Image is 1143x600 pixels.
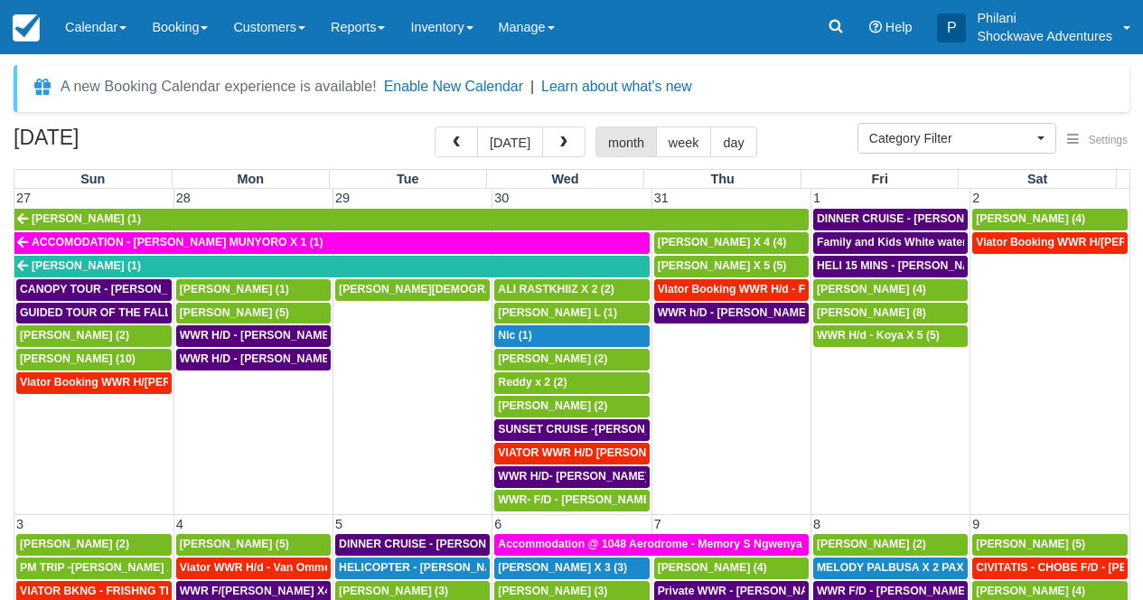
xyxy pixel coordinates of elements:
[813,256,968,277] a: HELI 15 MINS - [PERSON_NAME] X4 (4)
[176,558,331,579] a: Viator WWR H/d - Van Ommeren Nick X 4 (4)
[654,558,809,579] a: [PERSON_NAME] (4)
[32,259,141,272] span: [PERSON_NAME] (1)
[658,236,787,248] span: [PERSON_NAME] X 4 (4)
[595,127,657,157] button: month
[333,191,351,205] span: 29
[14,127,242,160] h2: [DATE]
[498,283,614,295] span: ALI RASTKHIIZ X 2 (2)
[494,279,649,301] a: ALI RASTKHIIZ X 2 (2)
[970,191,981,205] span: 2
[813,209,968,230] a: DINNER CRUISE - [PERSON_NAME] X4 (4)
[813,232,968,254] a: Family and Kids White water Rafting - [PERSON_NAME] X4 (4)
[658,283,902,295] span: Viator Booking WWR H/d - Froger Julien X1 (1)
[498,470,681,483] span: WWR H/D- [PERSON_NAME] X2 (2)
[20,561,201,574] span: PM TRIP -[PERSON_NAME] X 5 (6)
[817,329,940,342] span: WWR H/d - Koya X 5 (5)
[339,538,562,550] span: DINNER CRUISE - [PERSON_NAME] X3 (3)
[654,279,809,301] a: Viator Booking WWR H/d - Froger Julien X1 (1)
[937,14,966,42] div: P
[869,129,1033,147] span: Category Filter
[20,352,136,365] span: [PERSON_NAME] (10)
[1089,134,1128,146] span: Settings
[20,376,468,389] span: Viator Booking WWR H/[PERSON_NAME] [PERSON_NAME][GEOGRAPHIC_DATA] (1)
[654,303,809,324] a: WWR h/D - [PERSON_NAME] X2 (2)
[498,561,627,574] span: [PERSON_NAME] X 3 (3)
[494,396,649,417] a: [PERSON_NAME] (2)
[16,558,172,579] a: PM TRIP -[PERSON_NAME] X 5 (6)
[652,191,670,205] span: 31
[384,78,523,96] button: Enable New Calendar
[477,127,543,157] button: [DATE]
[494,419,649,441] a: SUNSET CRUISE -[PERSON_NAME] X2 (2)
[885,20,913,34] span: Help
[492,517,503,531] span: 6
[20,306,317,319] span: GUIDED TOUR OF THE FALLS - [PERSON_NAME] X 5 (5)
[658,306,843,319] span: WWR h/D - [PERSON_NAME] X2 (2)
[817,538,926,550] span: [PERSON_NAME] (2)
[710,172,734,186] span: Thu
[32,212,141,225] span: [PERSON_NAME] (1)
[494,325,649,347] a: Nic (1)
[176,349,331,370] a: WWR H/D - [PERSON_NAME] X5 (5)
[654,256,809,277] a: [PERSON_NAME] X 5 (5)
[972,558,1128,579] a: CIVITATIS - CHOBE F/D - [PERSON_NAME] X 2 (3)
[658,259,787,272] span: [PERSON_NAME] X 5 (5)
[817,259,1024,272] span: HELI 15 MINS - [PERSON_NAME] X4 (4)
[20,329,129,342] span: [PERSON_NAME] (2)
[498,352,607,365] span: [PERSON_NAME] (2)
[498,493,687,506] span: WWR- F/D - [PERSON_NAME] X1 (1)
[335,279,490,301] a: [PERSON_NAME][DEMOGRAPHIC_DATA] (6)
[20,585,323,597] span: VIATOR BKNG - FRISHNG TRIP - [PERSON_NAME] X 5 (4)
[16,303,172,324] a: GUIDED TOUR OF THE FALLS - [PERSON_NAME] X 5 (5)
[176,325,331,347] a: WWR H/D - [PERSON_NAME] X1 (1)
[972,209,1128,230] a: [PERSON_NAME] (4)
[494,372,649,394] a: Reddy x 2 (2)
[397,172,419,186] span: Tue
[80,172,105,186] span: Sun
[16,534,172,556] a: [PERSON_NAME] (2)
[494,534,809,556] a: Accommodation @ 1048 Aerodrome - Memory S Ngwenya X 6 (1)
[180,329,367,342] span: WWR H/D - [PERSON_NAME] X1 (1)
[498,399,607,412] span: [PERSON_NAME] (2)
[658,561,767,574] span: [PERSON_NAME] (4)
[180,306,289,319] span: [PERSON_NAME] (5)
[872,172,888,186] span: Fri
[61,76,377,98] div: A new Booking Calendar experience is available!
[180,561,410,574] span: Viator WWR H/d - Van Ommeren Nick X 4 (4)
[180,538,289,550] span: [PERSON_NAME] (5)
[237,172,264,186] span: Mon
[174,191,192,205] span: 28
[20,283,237,295] span: CANOPY TOUR - [PERSON_NAME] X5 (5)
[817,561,980,574] span: MELODY PALBUSA X 2 PAX (2)
[14,232,650,254] a: ACCOMODATION - [PERSON_NAME] MUNYORO X 1 (1)
[970,517,981,531] span: 9
[977,9,1112,27] p: Philani
[813,303,968,324] a: [PERSON_NAME] (8)
[976,538,1085,550] span: [PERSON_NAME] (5)
[180,283,289,295] span: [PERSON_NAME] (1)
[32,236,323,248] span: ACCOMODATION - [PERSON_NAME] MUNYORO X 1 (1)
[710,127,756,157] button: day
[14,209,809,230] a: [PERSON_NAME] (1)
[1027,172,1047,186] span: Sat
[551,172,578,186] span: Wed
[813,325,968,347] a: WWR H/d - Koya X 5 (5)
[14,256,650,277] a: [PERSON_NAME] (1)
[498,329,531,342] span: Nic (1)
[813,534,968,556] a: [PERSON_NAME] (2)
[1056,127,1138,154] button: Settings
[656,127,712,157] button: week
[494,490,649,511] a: WWR- F/D - [PERSON_NAME] X1 (1)
[869,21,882,33] i: Help
[335,558,490,579] a: HELICOPTER - [PERSON_NAME] X 3 (3)
[16,279,172,301] a: CANOPY TOUR - [PERSON_NAME] X5 (5)
[498,538,839,550] span: Accommodation @ 1048 Aerodrome - Memory S Ngwenya X 6 (1)
[333,517,344,531] span: 5
[494,349,649,370] a: [PERSON_NAME] (2)
[174,517,185,531] span: 4
[14,191,33,205] span: 27
[13,14,40,42] img: checkfront-main-nav-mini-logo.png
[494,558,649,579] a: [PERSON_NAME] X 3 (3)
[813,279,968,301] a: [PERSON_NAME] (4)
[335,534,490,556] a: DINNER CRUISE - [PERSON_NAME] X3 (3)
